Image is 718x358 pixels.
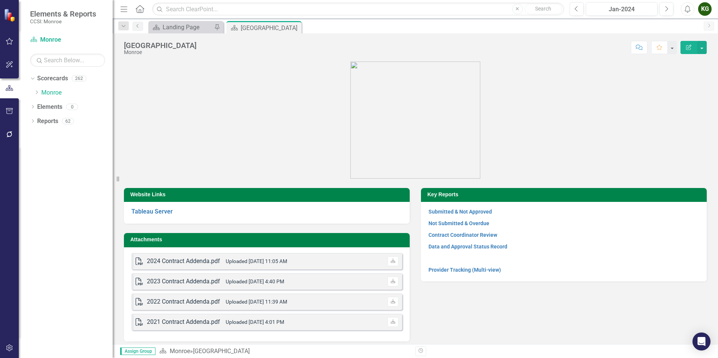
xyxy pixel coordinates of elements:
div: [GEOGRAPHIC_DATA] [124,41,196,50]
div: [GEOGRAPHIC_DATA] [193,347,250,355]
a: Contract Coordinator Review [428,232,497,238]
span: Elements & Reports [30,9,96,18]
div: 2024 Contract Addenda.pdf [147,257,220,266]
h3: Attachments [130,237,406,242]
a: Monroe [41,89,113,97]
input: Search Below... [30,54,105,67]
button: Search [525,4,562,14]
div: [GEOGRAPHIC_DATA] [241,23,300,33]
img: ClearPoint Strategy [4,9,17,22]
a: Monroe [30,36,105,44]
span: Assign Group [120,347,155,355]
span: Search [535,6,551,12]
a: Monroe [170,347,190,355]
div: Monroe [124,50,196,55]
div: 2021 Contract Addenda.pdf [147,318,220,326]
div: 262 [72,75,86,82]
input: Search ClearPoint... [152,3,564,16]
a: Provider Tracking (Multi-view) [428,267,501,273]
a: Reports [37,117,58,126]
a: Tableau Server [131,208,173,215]
div: 2023 Contract Addenda.pdf [147,277,220,286]
small: Uploaded [DATE] 4:40 PM [226,278,284,284]
h3: Key Reports [427,192,703,197]
button: KG [698,2,712,16]
button: Jan-2024 [586,2,658,16]
a: Elements [37,103,62,111]
a: Data and Approval Status Record [428,244,507,250]
a: Scorecards [37,74,68,83]
h3: Website Links [130,192,406,197]
small: Uploaded [DATE] 4:01 PM [226,319,284,325]
div: 0 [66,104,78,110]
a: Submitted & Not Approved [428,209,492,215]
div: Open Intercom Messenger [692,332,710,350]
div: 62 [62,118,74,124]
img: OMH%20Logo_Green%202024%20Stacked.png [350,62,480,179]
small: CCSI: Monroe [30,18,96,24]
small: Uploaded [DATE] 11:05 AM [226,258,287,264]
small: Uploaded [DATE] 11:39 AM [226,299,287,305]
div: » [159,347,410,356]
div: Jan-2024 [588,5,655,14]
div: 2022 Contract Addenda.pdf [147,298,220,306]
div: Landing Page [163,23,212,32]
a: Landing Page [150,23,212,32]
a: Not Submitted & Overdue [428,220,489,226]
